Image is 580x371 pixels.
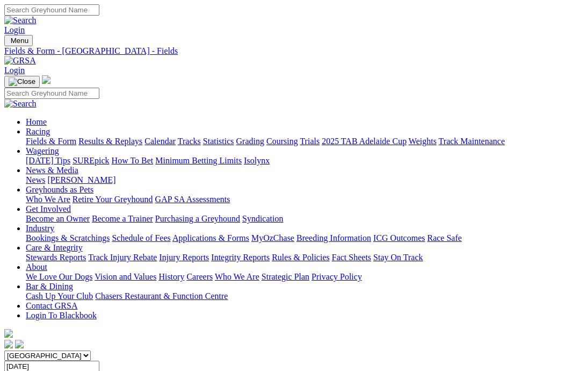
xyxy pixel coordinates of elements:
[4,46,576,56] a: Fields & Form - [GEOGRAPHIC_DATA] - Fields
[178,137,201,146] a: Tracks
[26,253,86,262] a: Stewards Reports
[78,137,142,146] a: Results & Replays
[26,291,93,301] a: Cash Up Your Club
[311,272,362,281] a: Privacy Policy
[26,214,576,224] div: Get Involved
[203,137,234,146] a: Statistics
[4,25,25,34] a: Login
[159,253,209,262] a: Injury Reports
[26,243,83,252] a: Care & Integrity
[26,272,92,281] a: We Love Our Dogs
[322,137,407,146] a: 2025 TAB Adelaide Cup
[155,214,240,223] a: Purchasing a Greyhound
[26,137,576,146] div: Racing
[26,146,59,155] a: Wagering
[211,253,270,262] a: Integrity Reports
[26,137,76,146] a: Fields & Form
[26,253,576,262] div: Care & Integrity
[15,340,24,348] img: twitter.svg
[4,88,99,99] input: Search
[26,301,77,310] a: Contact GRSA
[4,329,13,338] img: logo-grsa-white.png
[26,262,47,272] a: About
[11,37,28,45] span: Menu
[332,253,371,262] a: Fact Sheets
[112,233,170,242] a: Schedule of Fees
[26,166,78,175] a: News & Media
[73,195,153,204] a: Retire Your Greyhound
[155,195,230,204] a: GAP SA Assessments
[26,224,54,233] a: Industry
[4,16,37,25] img: Search
[26,175,576,185] div: News & Media
[26,282,73,291] a: Bar & Dining
[296,233,371,242] a: Breeding Information
[26,214,90,223] a: Become an Owner
[4,66,25,75] a: Login
[244,156,270,165] a: Isolynx
[373,233,425,242] a: ICG Outcomes
[155,156,242,165] a: Minimum Betting Limits
[215,272,259,281] a: Who We Are
[9,77,35,86] img: Close
[26,291,576,301] div: Bar & Dining
[26,233,576,243] div: Industry
[4,56,36,66] img: GRSA
[427,233,461,242] a: Race Safe
[26,233,110,242] a: Bookings & Scratchings
[4,340,13,348] img: facebook.svg
[42,75,50,84] img: logo-grsa-white.png
[47,175,115,184] a: [PERSON_NAME]
[26,311,97,320] a: Login To Blackbook
[409,137,437,146] a: Weights
[262,272,309,281] a: Strategic Plan
[4,4,99,16] input: Search
[144,137,176,146] a: Calendar
[186,272,213,281] a: Careers
[158,272,184,281] a: History
[242,214,283,223] a: Syndication
[26,204,71,213] a: Get Involved
[26,156,576,166] div: Wagering
[26,272,576,282] div: About
[88,253,157,262] a: Track Injury Rebate
[26,175,45,184] a: News
[373,253,423,262] a: Stay On Track
[4,35,33,46] button: Toggle navigation
[4,76,40,88] button: Toggle navigation
[26,127,50,136] a: Racing
[26,195,70,204] a: Who We Are
[251,233,294,242] a: MyOzChase
[26,185,93,194] a: Greyhounds as Pets
[26,156,70,165] a: [DATE] Tips
[172,233,249,242] a: Applications & Forms
[4,99,37,109] img: Search
[112,156,154,165] a: How To Bet
[73,156,109,165] a: SUREpick
[26,117,47,126] a: Home
[26,195,576,204] div: Greyhounds as Pets
[95,291,228,301] a: Chasers Restaurant & Function Centre
[300,137,320,146] a: Trials
[272,253,330,262] a: Rules & Policies
[236,137,264,146] a: Grading
[439,137,505,146] a: Track Maintenance
[92,214,153,223] a: Become a Trainer
[266,137,298,146] a: Coursing
[95,272,156,281] a: Vision and Values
